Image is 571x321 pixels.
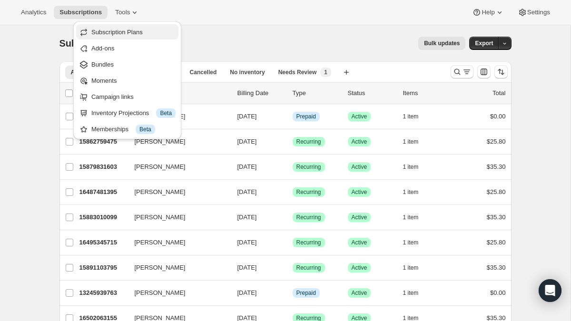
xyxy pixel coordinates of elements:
button: 1 item [403,135,429,148]
div: IDCustomerBilling DateTypeStatusItemsTotal [79,88,506,98]
button: 1 item [403,160,429,174]
button: Search and filter results [451,65,473,78]
span: 1 item [403,188,419,196]
button: Create new view [339,66,354,79]
button: 1 item [403,286,429,300]
span: [PERSON_NAME] [135,162,186,172]
span: [PERSON_NAME] [135,263,186,272]
button: Settings [512,6,556,19]
button: 1 item [403,211,429,224]
span: Beta [160,109,172,117]
div: 13245939763[PERSON_NAME][DATE]InfoPrepaidSuccessActive1 item$0.00 [79,286,506,300]
span: 1 item [403,289,419,297]
button: 1 item [403,236,429,249]
button: Bulk updates [418,37,465,50]
span: Prepaid [296,113,316,120]
p: 16495345715 [79,238,127,247]
span: [PERSON_NAME] [135,213,186,222]
span: 1 item [403,138,419,146]
span: [DATE] [237,163,257,170]
span: Subscriptions [59,9,102,16]
span: Active [352,138,367,146]
span: $25.80 [487,138,506,145]
span: 1 item [403,113,419,120]
button: 1 item [403,110,429,123]
p: 16487481395 [79,187,127,197]
span: Tools [115,9,130,16]
span: Beta [139,126,151,133]
div: Memberships [91,125,176,134]
span: Active [352,239,367,246]
span: Active [352,188,367,196]
span: $25.80 [487,188,506,195]
span: Subscription Plans [91,29,143,36]
div: 15879831603[PERSON_NAME][DATE]SuccessRecurringSuccessActive1 item$35.30 [79,160,506,174]
span: $35.30 [487,264,506,271]
span: [PERSON_NAME] [135,187,186,197]
div: 16487481395[PERSON_NAME][DATE]SuccessRecurringSuccessActive1 item$25.80 [79,185,506,199]
span: Recurring [296,163,321,171]
button: [PERSON_NAME] [129,159,224,175]
span: [PERSON_NAME] [135,238,186,247]
span: Active [352,113,367,120]
p: 15879831603 [79,162,127,172]
span: Add-ons [91,45,114,52]
button: Subscriptions [54,6,108,19]
span: $0.00 [490,289,506,296]
span: No inventory [230,68,265,76]
span: 1 item [403,239,419,246]
p: 13245939763 [79,288,127,298]
span: Recurring [296,239,321,246]
span: Cancelled [190,68,217,76]
button: [PERSON_NAME] [129,260,224,275]
button: Customize table column order and visibility [477,65,491,78]
span: [DATE] [237,289,257,296]
span: $0.00 [490,113,506,120]
span: Active [352,264,367,272]
div: Inventory Projections [91,108,176,118]
span: 1 item [403,264,419,272]
span: Recurring [296,188,321,196]
button: 1 item [403,261,429,274]
button: [PERSON_NAME] [129,185,224,200]
span: 1 [324,68,327,76]
button: Help [466,6,510,19]
div: 16495345715[PERSON_NAME][DATE]SuccessRecurringSuccessActive1 item$25.80 [79,236,506,249]
span: Active [352,214,367,221]
p: Billing Date [237,88,285,98]
span: Bulk updates [424,39,460,47]
p: Total [492,88,505,98]
div: 15891103795[PERSON_NAME][DATE]SuccessRecurringSuccessActive1 item$35.30 [79,261,506,274]
span: [DATE] [237,264,257,271]
span: [DATE] [237,138,257,145]
button: Inventory Projections [76,105,178,120]
span: Prepaid [296,289,316,297]
span: [DATE] [237,188,257,195]
span: [DATE] [237,239,257,246]
span: $35.30 [487,163,506,170]
button: [PERSON_NAME] [129,285,224,301]
span: [DATE] [237,214,257,221]
span: Analytics [21,9,46,16]
button: Bundles [76,57,178,72]
span: Help [482,9,494,16]
button: [PERSON_NAME] [129,210,224,225]
button: Sort the results [494,65,508,78]
div: Open Intercom Messenger [539,279,561,302]
span: [DATE] [237,113,257,120]
span: Recurring [296,264,321,272]
span: Export [475,39,493,47]
button: Campaign links [76,89,178,104]
span: $35.30 [487,214,506,221]
span: 1 item [403,163,419,171]
div: 15883010099[PERSON_NAME][DATE]SuccessRecurringSuccessActive1 item$35.30 [79,211,506,224]
span: $25.80 [487,239,506,246]
p: 15891103795 [79,263,127,272]
span: 1 item [403,214,419,221]
button: [PERSON_NAME] [129,235,224,250]
span: Active [352,163,367,171]
button: Export [469,37,499,50]
button: Add-ons [76,40,178,56]
button: Memberships [76,121,178,136]
span: Campaign links [91,93,134,100]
